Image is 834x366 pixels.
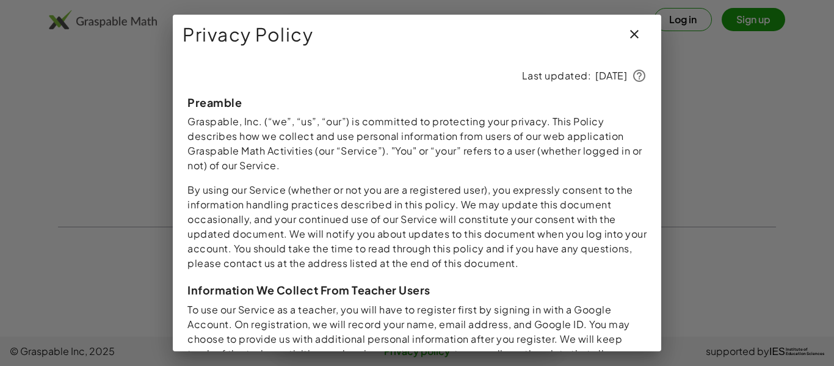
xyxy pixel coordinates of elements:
p: Last updated: [DATE] [187,68,647,83]
h3: Information We Collect From Teacher Users [187,283,647,297]
p: By using our Service (whether or not you are a registered user), you expressly consent to the inf... [187,183,647,271]
p: Graspable, Inc. (“we”, “us”, “our”) is committed to protecting your privacy. This Policy describe... [187,114,647,173]
span: Privacy Policy [183,20,313,49]
h3: Preamble [187,95,647,109]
